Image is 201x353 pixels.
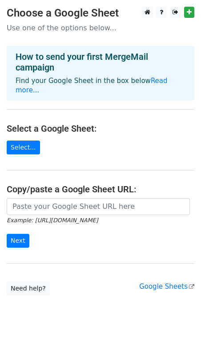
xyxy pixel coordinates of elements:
input: Paste your Google Sheet URL here [7,198,190,215]
small: Example: [URL][DOMAIN_NAME] [7,217,98,224]
h3: Choose a Google Sheet [7,7,194,20]
a: Google Sheets [139,282,194,291]
h4: Copy/paste a Google Sheet URL: [7,184,194,195]
a: Select... [7,141,40,154]
p: Use one of the options below... [7,23,194,33]
p: Find your Google Sheet in the box below [16,76,185,95]
h4: Select a Google Sheet: [7,123,194,134]
h4: How to send your first MergeMail campaign [16,51,185,73]
input: Next [7,234,29,248]
a: Need help? [7,282,50,295]
a: Read more... [16,77,168,94]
